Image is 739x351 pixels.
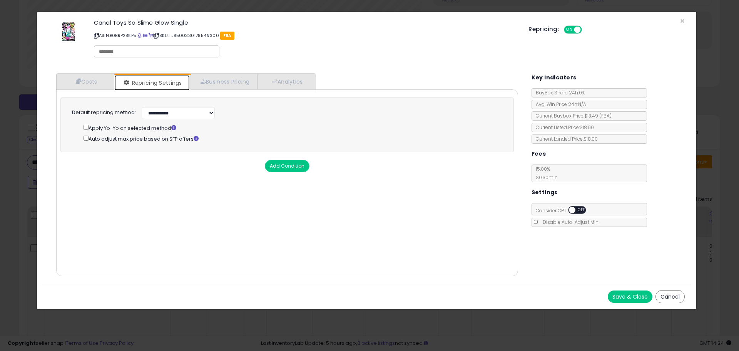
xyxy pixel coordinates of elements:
a: Analytics [258,74,315,89]
button: Add Condition [265,160,309,172]
span: BuyBox Share 24h: 0% [532,89,585,96]
a: All offer listings [143,32,147,39]
button: Save & Close [608,291,652,303]
span: ( FBA ) [599,113,612,119]
div: Auto adjust max price based on SFP offers [84,134,501,143]
a: Costs [57,74,114,89]
h5: Key Indicators [532,73,577,82]
p: ASIN: B0BRP28KP5 | SKU: TJ850033017854#300 [94,29,517,42]
span: × [680,15,685,27]
span: OFF [581,27,593,33]
span: ON [565,27,574,33]
a: Business Pricing [191,74,258,89]
span: Avg. Win Price 24h: N/A [532,101,586,107]
h3: Canal Toys So Slime Glow Single [94,20,517,25]
span: $0.30 min [532,174,558,181]
a: BuyBox page [137,32,142,39]
h5: Fees [532,149,546,159]
h5: Settings [532,188,558,197]
span: 15.00 % [532,166,558,181]
span: Consider CPT: [532,207,596,214]
a: Repricing Settings [114,75,190,91]
a: Your listing only [149,32,153,39]
div: Apply Yo-Yo on selected method [84,123,501,132]
span: OFF [575,207,588,213]
span: Current Buybox Price: [532,113,612,119]
h5: Repricing: [528,26,559,32]
button: Cancel [655,290,685,303]
span: $13.49 [584,113,612,119]
span: Current Landed Price: $18.00 [532,136,598,142]
span: Disable Auto-Adjust Min [539,219,599,225]
span: FBA [220,32,234,40]
img: 517fRVHnJsL._SL60_.jpg [57,20,80,43]
span: Current Listed Price: $18.00 [532,124,594,131]
label: Default repricing method: [72,109,136,116]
